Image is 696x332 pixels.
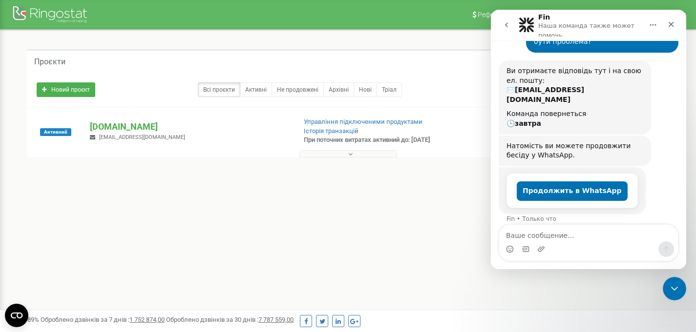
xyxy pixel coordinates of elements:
[304,118,422,125] a: Управління підключеними продуктами
[663,277,686,300] iframe: Intercom live chat
[90,120,288,133] p: [DOMAIN_NAME]
[99,134,185,140] span: [EMAIL_ADDRESS][DOMAIN_NAME]
[5,304,28,327] button: Open CMP widget
[129,316,165,323] u: 1 752 874,00
[34,58,65,66] h5: Проєкти
[478,11,550,19] span: Реферальна програма
[304,136,448,145] p: При поточних витратах активний до: [DATE]
[272,82,324,97] a: Не продовжені
[323,82,354,97] a: Архівні
[354,82,377,97] a: Нові
[198,82,240,97] a: Всі проєкти
[258,316,294,323] u: 7 787 559,00
[37,82,95,97] a: Новий проєкт
[377,82,402,97] a: Тріал
[41,316,165,323] span: Оброблено дзвінків за 7 днів :
[166,316,294,323] span: Оброблено дзвінків за 30 днів :
[240,82,272,97] a: Активні
[40,128,71,136] span: Активний
[304,127,359,135] a: Історія транзакцій
[491,10,686,269] iframe: Intercom live chat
